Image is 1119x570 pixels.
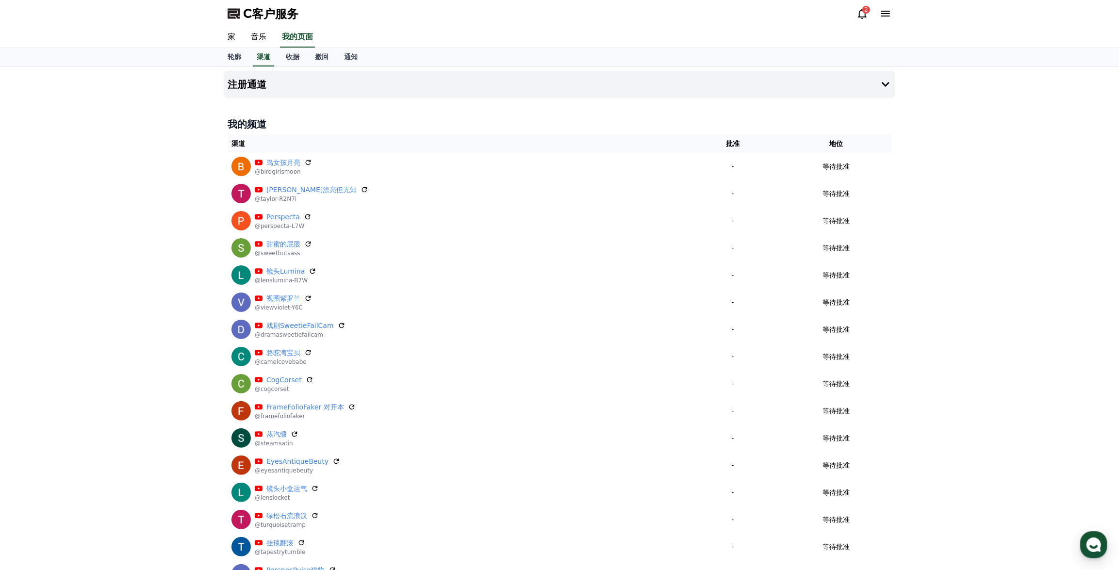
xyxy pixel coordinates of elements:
p: @dramasweetiefailcam [255,331,346,339]
img: 泰勒漂亮但无知 [231,184,251,203]
a: 2 [856,8,868,19]
font: 批准 [726,140,740,147]
a: 镜头小盒运气 [266,484,307,494]
p: 等待批准 [823,297,850,308]
p: - [688,515,777,525]
p: - [688,379,777,389]
a: [PERSON_NAME]漂亮但无知 [266,185,357,195]
p: 等待批准 [823,542,850,552]
span: Home [25,322,42,330]
p: @eyesantiquebeuty [255,467,340,474]
a: 渠道 [253,48,274,66]
a: CogCorset [266,375,302,385]
p: 等待批准 [823,379,850,389]
p: - [688,542,777,552]
p: @tapestrytumble [255,548,305,556]
span: Settings [144,322,167,330]
a: Perspecta [266,212,300,222]
p: @camelcovebabe [255,358,312,366]
a: 甜蜜的屁股 [266,239,300,249]
h4: 注册通道 [228,79,266,90]
img: 甜蜜的屁股 [231,238,251,258]
p: 等待批准 [823,162,850,172]
a: 视图紫罗兰 [266,293,300,304]
img: CogCorset [231,374,251,393]
p: 等待批准 [823,325,850,335]
a: 撤回 [307,48,336,66]
p: - [688,189,777,199]
p: @viewviolet-Y6C [255,304,312,311]
p: - [688,406,777,416]
img: 鸟女孩月亮 [231,157,251,176]
font: 地位 [829,140,843,147]
p: @lenslumina-B7W [255,277,316,284]
p: @lenslocket [255,494,319,502]
p: @sweetbutsass [255,249,312,257]
p: @birdgirlsmoon [255,168,312,176]
img: FrameFolioFaker 对开本 [231,401,251,421]
a: 挂毯翻滚 [266,538,294,548]
font: 收据 [286,53,299,61]
p: - [688,325,777,335]
p: 等待批准 [823,433,850,443]
a: Messages [64,308,125,332]
p: @taylor-R2N7i [255,195,368,203]
a: C客户服务 [228,6,298,21]
p: @cogcorset [255,385,313,393]
p: 等待批准 [823,406,850,416]
p: - [688,216,777,226]
img: EyesAntiqueBeuty [231,456,251,475]
p: 等待批准 [823,515,850,525]
a: 绿松石流浪汉 [266,511,307,521]
a: 戏剧SweetieFailCam [266,321,334,331]
a: EyesAntiqueBeuty [266,456,329,467]
p: 等待批准 [823,352,850,362]
p: 等待批准 [823,488,850,498]
img: 骆驼湾宝贝 [231,347,251,366]
img: 绿松石流浪汉 [231,510,251,529]
p: - [688,270,777,280]
a: Home [3,308,64,332]
font: 通知 [344,53,358,61]
p: - [688,352,777,362]
a: Settings [125,308,186,332]
p: - [688,162,777,172]
img: 视图紫罗兰 [231,293,251,312]
p: - [688,433,777,443]
p: 等待批准 [823,270,850,280]
a: 家 [220,27,243,48]
p: 等待批准 [823,243,850,253]
p: - [688,488,777,498]
img: 镜头Lumina [231,265,251,285]
a: 鸟女孩月亮 [266,158,300,168]
img: 挂毯翻滚 [231,537,251,556]
img: 蒸汽缎 [231,428,251,448]
a: 轮廓 [220,48,249,66]
font: 渠道 [231,140,245,147]
a: 我的页面 [280,27,315,48]
p: - [688,297,777,308]
a: 骆驼湾宝贝 [266,348,300,358]
span: Messages [81,323,109,330]
img: 戏剧SweetieFailCam [231,320,251,339]
h4: 我的频道 [228,117,891,131]
a: FrameFolioFaker 对开本 [266,402,344,412]
p: 等待批准 [823,460,850,471]
p: 等待批准 [823,216,850,226]
p: 等待批准 [823,189,850,199]
p: - [688,243,777,253]
p: - [688,460,777,471]
a: 通知 [336,48,365,66]
font: 轮廓 [228,53,241,61]
a: 蒸汽缎 [266,429,287,440]
p: @turquoisetramp [255,521,319,529]
a: 收据 [278,48,307,66]
span: C客户服务 [243,6,298,21]
a: 镜头Lumina [266,266,305,277]
font: 渠道 [257,53,270,61]
div: 2 [862,6,870,14]
a: 音乐 [243,27,274,48]
p: @framefoliofaker [255,412,356,420]
button: 注册通道 [224,71,895,98]
img: 镜头小盒运气 [231,483,251,502]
